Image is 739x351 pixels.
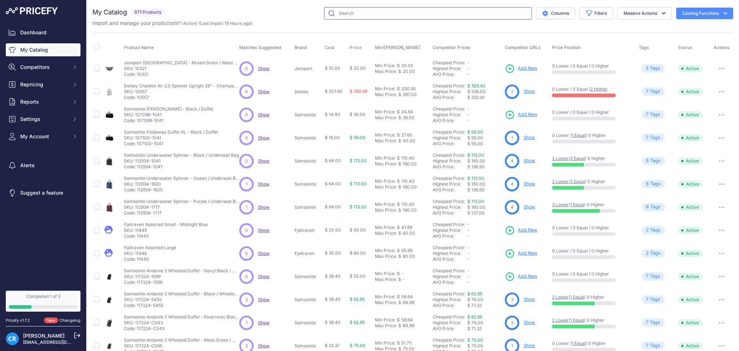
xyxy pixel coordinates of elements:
[350,135,366,140] span: $ 56.00
[401,69,415,74] div: 20.00
[375,201,395,207] div: Min Price:
[400,86,416,92] div: 200.90
[398,207,401,213] div: $
[294,45,307,50] span: Brand
[375,225,395,230] div: Min Price:
[124,66,239,71] p: SKU: 10321
[518,65,537,72] span: Add New
[397,109,400,115] div: $
[401,115,415,121] div: 36.00
[676,8,733,19] button: Catalog Functions
[678,65,703,72] span: Active
[124,118,213,123] p: Code: 107098-1041
[400,132,412,138] div: 27.60
[467,175,484,181] a: $ 113.00
[325,65,340,71] span: $ 10.00
[258,274,270,279] span: Show
[397,178,400,184] div: $
[400,155,415,161] div: 110.40
[552,317,569,323] a: 2 Lower
[397,86,400,92] div: $
[258,251,270,256] span: Show
[6,159,80,172] a: Alerts
[124,199,239,204] p: Samsonite Underseater Spinner - Purple / Underseat Bag
[258,343,270,348] a: Show
[505,64,537,74] a: Add New
[433,210,467,216] div: AVG Price:
[124,141,218,147] p: Code: 107100-1041
[20,81,67,88] span: Repricing
[552,133,631,138] p: 0 Lower / / 0 Higher
[518,227,537,234] span: Add New
[433,291,465,296] a: Cheapest Price:
[467,204,485,210] span: $ 160.00
[6,186,80,199] a: Suggest a feature
[124,71,239,77] p: Code: 10321
[518,273,537,280] span: Add New
[6,291,80,312] a: Completed 1 of 3
[678,227,703,234] span: Active
[175,21,196,26] a: 971 Active
[124,210,239,216] p: Code: 112934-1717
[642,226,665,234] span: Tag
[294,204,322,210] p: Samsonite
[658,88,660,95] span: s
[642,64,665,73] span: Tag
[433,187,467,193] div: AVG Price:
[294,158,322,164] p: Samsonite
[375,184,397,190] div: Max Price:
[433,95,467,100] div: AVG Price:
[518,250,537,257] span: Add New
[433,158,467,164] div: Highest Price:
[658,227,661,234] span: s
[350,181,367,186] span: $ 113.00
[20,116,67,123] span: Settings
[642,87,665,96] span: Tag
[642,110,665,119] span: Tag
[325,88,342,94] span: $ 201.60
[400,178,415,184] div: 110.40
[258,66,270,71] span: Show
[375,207,397,213] div: Max Price:
[124,158,239,164] p: SKU: 112934-1041
[397,132,400,138] div: $
[642,157,665,165] span: Tag
[124,106,213,112] p: Samsonite [PERSON_NAME] - Black / Duffel
[124,187,239,193] p: Code: 112934-1620
[467,135,483,140] span: $ 56.00
[511,181,513,187] span: 4
[505,248,537,259] a: Add New
[325,112,340,117] span: $ 14.40
[124,95,239,100] p: Code: 10557
[433,135,467,141] div: Highest Price:
[375,138,397,144] div: Max Price:
[570,317,584,323] a: 1 Equal
[511,88,513,95] span: 2
[433,204,467,210] div: Highest Price:
[467,66,469,71] span: -
[467,106,469,112] span: -
[258,204,270,210] a: Show
[658,134,660,141] span: s
[324,7,532,19] input: Search
[375,86,395,92] div: Min Price:
[350,227,366,233] span: $ 60.00
[511,158,513,164] span: 4
[245,112,248,118] span: 0
[552,202,569,207] a: 3 Lower
[258,227,270,233] a: Show
[398,138,401,144] div: $
[398,92,401,97] div: $
[6,130,80,143] button: My Account
[6,113,80,126] button: Settings
[401,184,417,190] div: 160.00
[433,337,465,343] a: Cheapest Price:
[375,161,397,167] div: Max Price:
[92,7,127,17] h2: My Catalog
[552,86,631,92] p: 0 Lower / 0 Equal /
[642,203,665,211] span: Tag
[258,135,270,140] a: Show
[646,111,648,118] span: 7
